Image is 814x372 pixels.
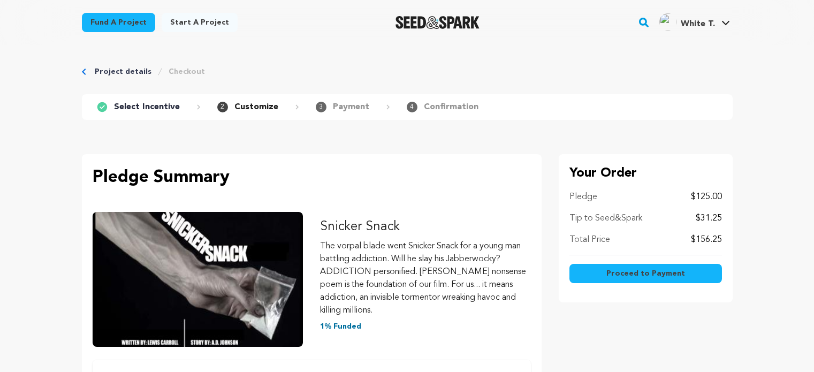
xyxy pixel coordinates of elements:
img: Seed&Spark Logo Dark Mode [395,16,480,29]
a: White T.'s Profile [657,11,732,31]
a: Checkout [169,66,205,77]
p: Customize [234,101,278,113]
p: Tip to Seed&Spark [569,212,642,225]
p: Confirmation [424,101,478,113]
p: Payment [333,101,369,113]
p: Pledge [569,191,597,203]
span: 2 [217,102,228,112]
p: $31.25 [696,212,722,225]
p: Your Order [569,165,722,182]
p: The vorpal blade went Snicker Snack for a young man battling addiction. Will he slay his Jabberwo... [320,240,531,317]
img: ACg8ocIZXrLiJgfH7ubr7sSsrzpgJxEiDV-JOq2L-uIpoYfwlL0RYK9U_g=s96-c [659,13,676,31]
span: Proceed to Payment [606,268,685,279]
p: Total Price [569,233,610,246]
span: 3 [316,102,326,112]
p: $125.00 [691,191,722,203]
span: White T.'s Profile [657,11,732,34]
p: Snicker Snack [320,218,531,236]
div: Breadcrumb [82,66,733,77]
p: $156.25 [691,233,722,246]
a: Fund a project [82,13,155,32]
a: Project details [95,66,151,77]
span: White T. [681,20,715,28]
a: Seed&Spark Homepage [395,16,480,29]
a: Start a project [162,13,238,32]
span: 4 [407,102,417,112]
div: White T.'s Profile [659,13,715,31]
p: Pledge Summary [93,165,531,191]
button: Proceed to Payment [569,264,722,283]
p: Select Incentive [114,101,180,113]
img: Snicker Snack image [93,212,303,347]
p: 1% Funded [320,321,531,332]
